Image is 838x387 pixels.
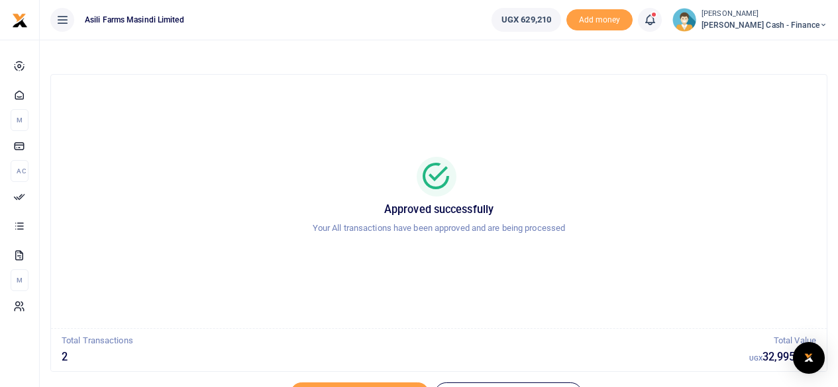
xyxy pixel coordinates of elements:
span: Asili Farms Masindi Limited [79,14,189,26]
span: UGX 629,210 [501,13,551,26]
li: Wallet ballance [486,8,566,32]
h5: 2 [62,351,749,364]
img: profile-user [672,8,696,32]
li: Toup your wallet [566,9,633,31]
p: Total Value [749,334,816,348]
img: logo-small [12,13,28,28]
a: profile-user [PERSON_NAME] [PERSON_NAME] Cash - Finance [672,8,827,32]
h5: 32,995,500 [749,351,816,364]
a: Add money [566,14,633,24]
p: Your All transactions have been approved and are being processed [67,222,811,236]
li: M [11,109,28,131]
div: Open Intercom Messenger [793,342,825,374]
span: Add money [566,9,633,31]
li: M [11,269,28,291]
small: [PERSON_NAME] [702,9,827,20]
small: UGX [749,355,762,362]
h5: Approved successfully [67,203,811,216]
li: Ac [11,160,28,182]
a: logo-small logo-large logo-large [12,15,28,24]
p: Total Transactions [62,334,749,348]
a: UGX 629,210 [492,8,561,32]
span: [PERSON_NAME] Cash - Finance [702,19,827,31]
